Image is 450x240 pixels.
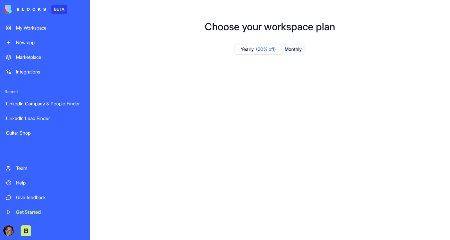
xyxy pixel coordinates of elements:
[2,65,88,78] a: Integrations
[16,68,84,75] div: Integrations
[16,180,84,186] div: Help
[16,165,84,172] div: Team
[16,209,84,215] div: Get Started
[16,39,84,46] div: New app
[5,5,67,14] a: BETA
[2,162,88,175] a: Team
[6,115,84,122] div: LinkedIn Lead Finder
[6,100,84,107] div: LinkedIn Company & People Finder
[2,112,88,125] a: LinkedIn Lead Finder
[2,191,88,204] a: Give feedback
[6,130,84,136] div: Guitar Shop
[16,25,84,31] div: My Workspace
[2,97,88,110] a: LinkedIn Company & People Finder
[282,45,305,54] button: Monthly
[235,45,282,54] button: Yearly
[2,205,88,219] a: Get Started
[16,54,84,60] div: Marketplace
[5,5,46,14] img: logo
[51,5,67,14] div: BETA
[2,36,88,49] a: New app
[2,51,88,64] a: Marketplace
[2,126,88,140] a: Guitar Shop
[205,21,335,33] h1: Choose your workspace plan
[2,89,88,94] span: Recent
[16,194,84,201] div: Give feedback
[256,46,276,53] span: (20% off)
[3,225,14,236] img: ACg8ocKwlY-G7EnJG7p3bnYwdp_RyFFHyn9MlwQjYsG_56ZlydI1TXjL_Q=s96-c
[2,176,88,189] a: Help
[2,21,88,35] a: My Workspace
